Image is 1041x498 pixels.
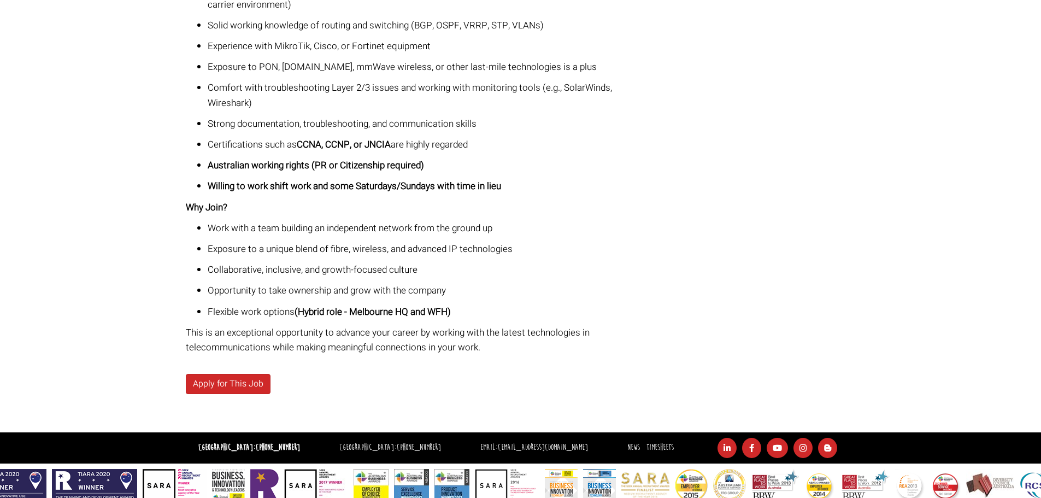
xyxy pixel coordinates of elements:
p: Flexible work options [208,304,630,319]
a: [PHONE_NUMBER] [397,442,441,453]
p: Solid working knowledge of routing and switching (BGP, OSPF, VRRP, STP, VLANs) [208,18,630,33]
p: Exposure to a unique blend of fibre, wireless, and advanced IP technologies [208,242,630,256]
p: Strong documentation, troubleshooting, and communication skills [208,116,630,131]
p: Experience with MikroTik, Cisco, or Fortinet equipment [208,39,630,54]
p: Opportunity to take ownership and grow with the company [208,283,630,298]
a: [PHONE_NUMBER] [256,442,300,453]
strong: CCNA, CCNP, or JNCIA [297,138,391,151]
p: This is an exceptional opportunity to advance your career by working with the latest technologies... [186,325,630,355]
p: Work with a team building an independent network from the ground up [208,221,630,236]
strong: (Hybrid role - Melbourne HQ and WFH) [295,305,451,319]
strong: Why Join? [186,201,227,214]
a: [EMAIL_ADDRESS][DOMAIN_NAME] [498,442,588,453]
li: [GEOGRAPHIC_DATA]: [337,440,444,456]
a: Timesheets [646,442,674,453]
strong: Willing to work shift work and some Saturdays/Sundays with time in lieu [208,179,501,193]
strong: Australian working rights (PR or Citizenship required) [208,159,424,172]
li: Email: [478,440,591,456]
p: Exposure to PON, [DOMAIN_NAME], mmWave wireless, or other last-mile technologies is a plus [208,60,630,74]
p: Collaborative, inclusive, and growth-focused culture [208,262,630,277]
a: News [627,442,640,453]
p: Comfort with troubleshooting Layer 2/3 issues and working with monitoring tools (e.g., SolarWinds... [208,80,630,110]
a: Apply for This Job [186,374,270,394]
p: Certifications such as are highly regarded [208,137,630,152]
strong: [GEOGRAPHIC_DATA]: [198,442,300,453]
